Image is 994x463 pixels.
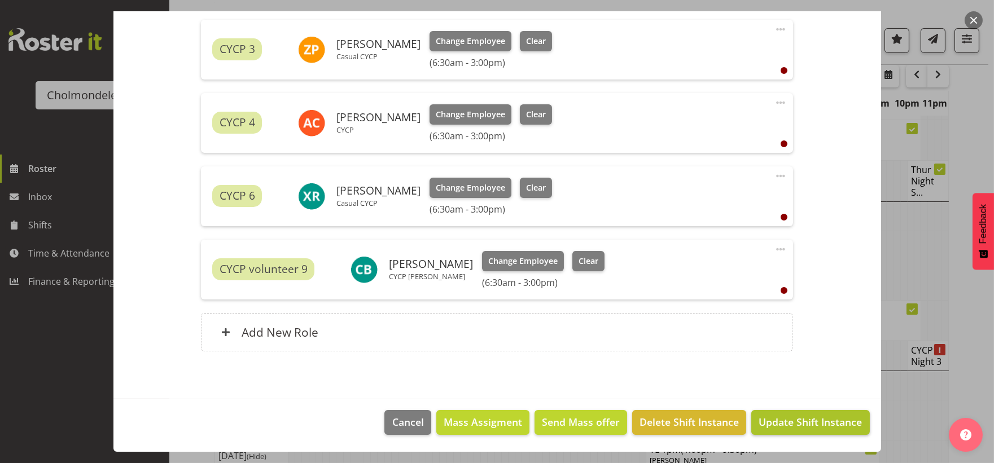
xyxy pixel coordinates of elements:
span: Change Employee [436,35,505,47]
button: Mass Assigment [436,410,529,435]
button: Feedback - Show survey [973,193,994,270]
button: Change Employee [430,178,511,198]
span: Change Employee [488,255,558,267]
button: Clear [572,251,605,271]
span: CYCP 4 [220,114,255,131]
button: Clear [520,104,552,125]
div: User is clocked out [781,214,787,221]
span: Clear [526,182,546,194]
h6: (6:30am - 3:00pm) [482,277,604,288]
img: amelia-cunningham11519.jpg [298,109,325,136]
button: Clear [520,31,552,51]
button: Change Employee [430,104,511,125]
h6: (6:30am - 3:00pm) [430,130,551,142]
span: Cancel [392,415,424,429]
p: CYCP [336,125,421,134]
img: xaia-reddy11179.jpg [298,183,325,210]
button: Change Employee [430,31,511,51]
span: Mass Assigment [444,415,522,429]
span: CYCP 6 [220,188,255,204]
p: Casual CYCP [336,52,421,61]
button: Update Shift Instance [751,410,869,435]
div: User is clocked out [781,140,787,147]
p: Casual CYCP [336,199,421,208]
h6: (6:30am - 3:00pm) [430,57,551,68]
span: Feedback [978,204,988,244]
h6: [PERSON_NAME] [336,184,421,197]
h6: Add New Role [242,325,318,339]
img: charlotte-bottcher11626.jpg [351,256,378,283]
span: Clear [579,255,598,267]
span: Clear [526,108,546,121]
h6: (6:30am - 3:00pm) [430,204,551,215]
span: Send Mass offer [542,415,620,429]
button: Change Employee [482,251,564,271]
button: Send Mass offer [535,410,627,435]
span: Change Employee [436,108,505,121]
img: help-xxl-2.png [960,429,971,440]
img: zoe-palmer10907.jpg [298,36,325,63]
button: Cancel [384,410,431,435]
span: Clear [526,35,546,47]
h6: [PERSON_NAME] [336,111,421,124]
h6: [PERSON_NAME] [389,258,473,270]
div: User is clocked out [781,287,787,294]
button: Delete Shift Instance [632,410,746,435]
span: Delete Shift Instance [640,415,739,429]
span: Update Shift Instance [759,415,862,429]
p: CYCP [PERSON_NAME] [389,272,473,281]
div: User is clocked out [781,67,787,74]
span: CYCP 3 [220,41,255,58]
span: Change Employee [436,182,505,194]
h6: [PERSON_NAME] [336,38,421,50]
span: CYCP volunteer 9 [220,261,308,277]
button: Clear [520,178,552,198]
